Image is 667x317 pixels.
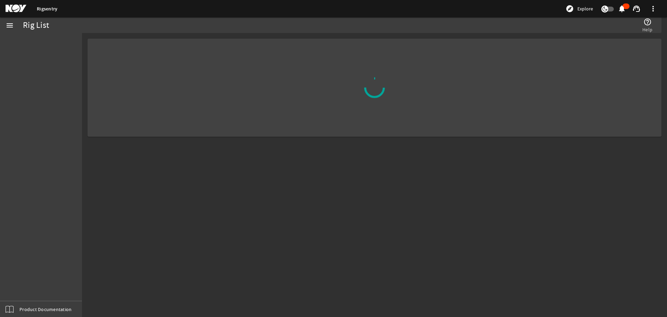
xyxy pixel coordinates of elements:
button: Explore [563,3,596,14]
mat-icon: explore [566,5,574,13]
mat-icon: help_outline [643,18,652,26]
button: more_vert [645,0,661,17]
span: Product Documentation [19,306,72,313]
span: Help [642,26,652,33]
mat-icon: support_agent [632,5,641,13]
span: Explore [577,5,593,12]
mat-icon: notifications [618,5,626,13]
a: Rigsentry [37,6,57,12]
div: Rig List [23,22,49,29]
mat-icon: menu [6,21,14,30]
